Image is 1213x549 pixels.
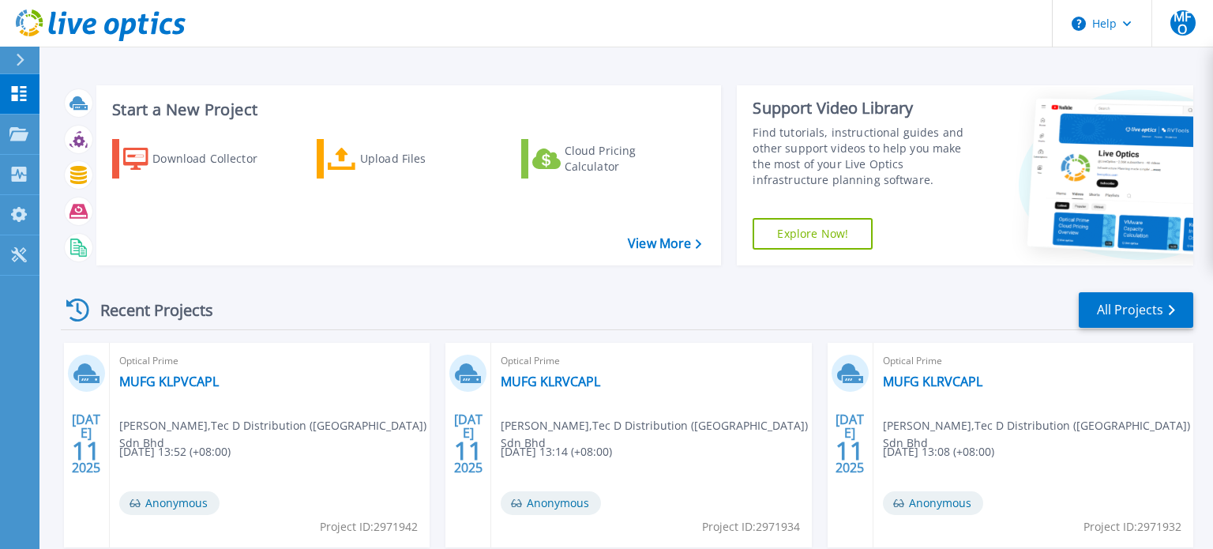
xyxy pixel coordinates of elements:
span: MFO [1170,10,1196,36]
div: Support Video Library [753,98,982,118]
span: Optical Prime [119,352,420,370]
div: Recent Projects [61,291,235,329]
a: Explore Now! [753,218,873,250]
span: [DATE] 13:14 (+08:00) [501,443,612,461]
span: Anonymous [501,491,601,515]
span: Project ID: 2971932 [1083,518,1181,536]
div: Find tutorials, instructional guides and other support videos to help you make the most of your L... [753,125,982,188]
span: Anonymous [119,491,220,515]
a: MUFG KLRVCAPL [501,374,600,389]
a: Upload Files [317,139,493,179]
a: View More [628,236,701,251]
div: [DATE] 2025 [71,415,101,472]
a: Cloud Pricing Calculator [521,139,697,179]
span: 11 [836,444,864,457]
span: 11 [72,444,100,457]
span: Anonymous [883,491,983,515]
div: [DATE] 2025 [453,415,483,472]
span: [DATE] 13:52 (+08:00) [119,443,231,461]
span: [PERSON_NAME] , Tec D Distribution ([GEOGRAPHIC_DATA]) Sdn Bhd [119,417,430,452]
div: Upload Files [360,143,486,175]
div: Cloud Pricing Calculator [565,143,691,175]
a: MUFG KLPVCAPL [119,374,219,389]
span: [DATE] 13:08 (+08:00) [883,443,994,461]
div: Download Collector [152,143,279,175]
span: [PERSON_NAME] , Tec D Distribution ([GEOGRAPHIC_DATA]) Sdn Bhd [501,417,811,452]
a: Download Collector [112,139,288,179]
span: Project ID: 2971934 [702,518,800,536]
span: Optical Prime [501,352,802,370]
span: Project ID: 2971942 [320,518,418,536]
div: [DATE] 2025 [835,415,865,472]
span: Optical Prime [883,352,1184,370]
span: 11 [454,444,483,457]
a: MUFG KLRVCAPL [883,374,982,389]
h3: Start a New Project [112,101,701,118]
span: [PERSON_NAME] , Tec D Distribution ([GEOGRAPHIC_DATA]) Sdn Bhd [883,417,1193,452]
a: All Projects [1079,292,1193,328]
